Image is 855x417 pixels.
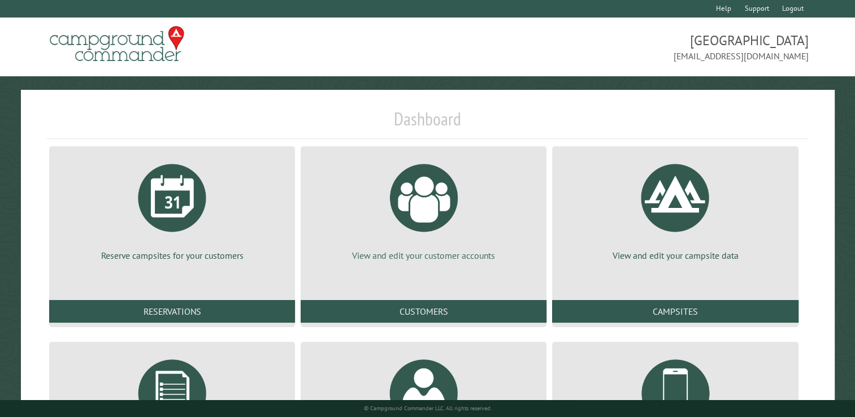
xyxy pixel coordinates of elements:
[566,155,784,262] a: View and edit your campsite data
[314,249,533,262] p: View and edit your customer accounts
[552,300,798,323] a: Campsites
[63,249,281,262] p: Reserve campsites for your customers
[428,31,809,63] span: [GEOGRAPHIC_DATA] [EMAIL_ADDRESS][DOMAIN_NAME]
[49,300,295,323] a: Reservations
[46,22,188,66] img: Campground Commander
[301,300,546,323] a: Customers
[314,155,533,262] a: View and edit your customer accounts
[63,155,281,262] a: Reserve campsites for your customers
[364,405,492,412] small: © Campground Commander LLC. All rights reserved.
[46,108,809,139] h1: Dashboard
[566,249,784,262] p: View and edit your campsite data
